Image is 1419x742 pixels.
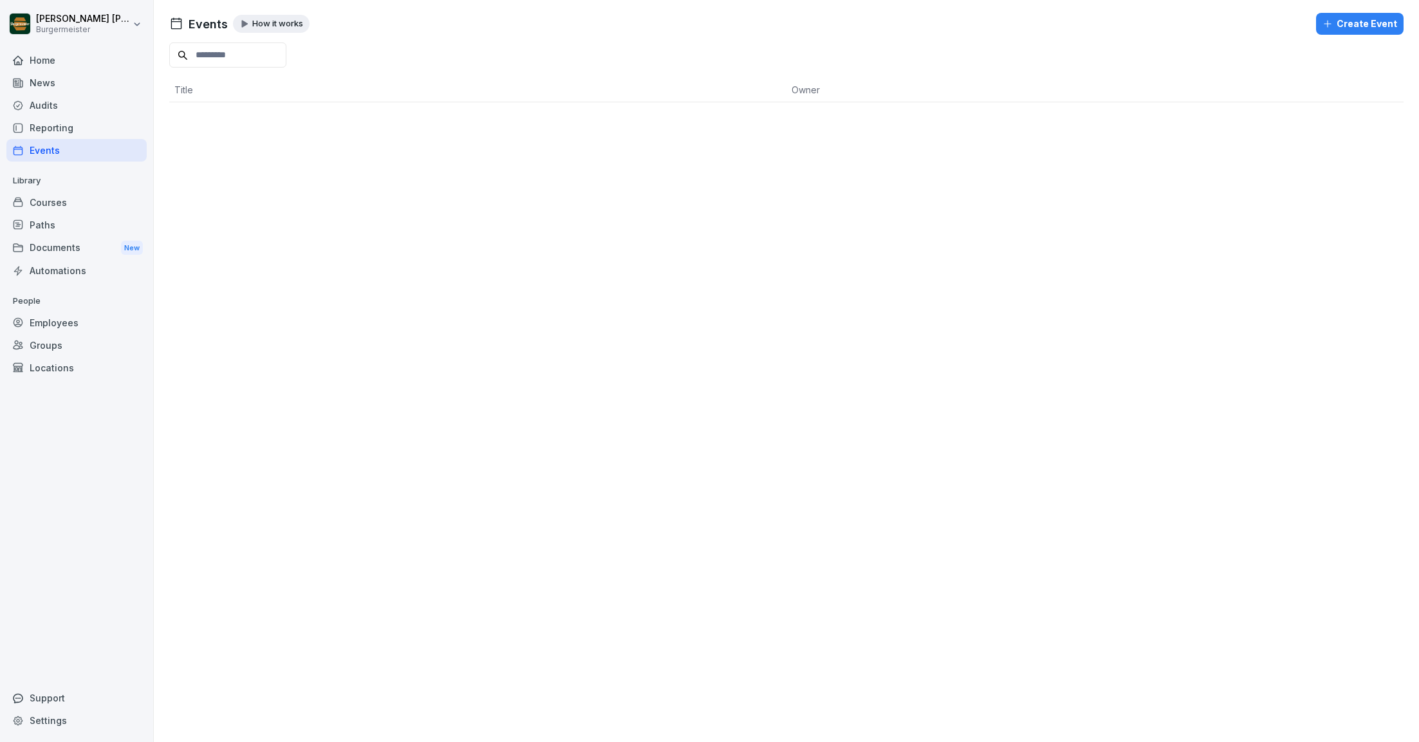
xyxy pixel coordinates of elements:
[6,139,147,162] a: Events
[6,311,147,334] a: Employees
[792,84,820,95] span: Owner
[189,15,228,33] h1: Events
[6,214,147,236] a: Paths
[6,259,147,282] a: Automations
[1316,13,1404,35] button: Create Event
[6,191,147,214] a: Courses
[6,94,147,116] a: Audits
[1322,17,1397,31] div: Create Event
[121,241,143,255] div: New
[6,334,147,357] a: Groups
[6,236,147,260] div: Documents
[6,357,147,379] a: Locations
[36,14,130,24] p: [PERSON_NAME] [PERSON_NAME] [PERSON_NAME]
[174,84,193,95] span: Title
[6,171,147,191] p: Library
[6,291,147,311] p: People
[36,25,130,34] p: Burgermeister
[6,49,147,71] a: Home
[6,687,147,709] div: Support
[6,116,147,139] a: Reporting
[6,71,147,94] a: News
[252,19,303,29] p: How it works
[6,236,147,260] a: DocumentsNew
[6,709,147,732] a: Settings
